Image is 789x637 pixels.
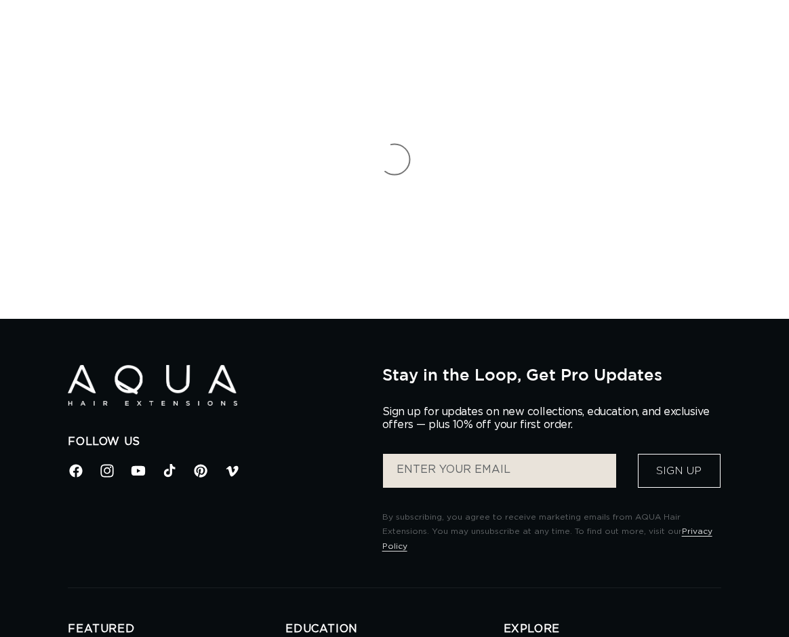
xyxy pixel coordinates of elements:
[68,365,237,406] img: Aqua Hair Extensions
[638,454,721,488] button: Sign Up
[382,510,721,554] p: By subscribing, you agree to receive marketing emails from AQUA Hair Extensions. You may unsubscr...
[68,435,361,449] h2: Follow Us
[68,622,285,636] h2: FEATURED
[382,406,721,431] p: Sign up for updates on new collections, education, and exclusive offers — plus 10% off your first...
[382,365,721,384] h2: Stay in the Loop, Get Pro Updates
[382,527,712,550] a: Privacy Policy
[383,454,616,488] input: ENTER YOUR EMAIL
[504,622,721,636] h2: EXPLORE
[285,622,503,636] h2: EDUCATION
